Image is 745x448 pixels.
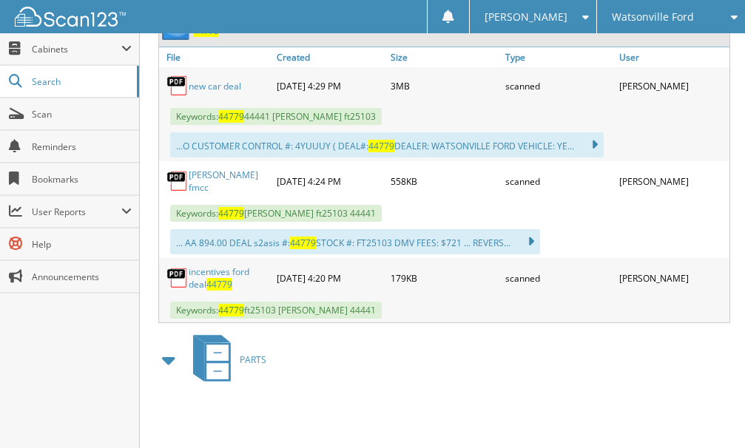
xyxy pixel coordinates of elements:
span: Keywords: ft25103 [PERSON_NAME] 44441 [170,302,382,319]
img: PDF.png [166,75,189,97]
span: PARTS [240,353,266,366]
span: 44779 [218,110,244,123]
span: Cabinets [32,43,121,55]
span: Reminders [32,140,132,153]
a: Size [387,427,501,447]
div: 558KB [387,165,501,197]
div: scanned [502,262,616,294]
a: File [159,47,273,67]
span: Help [32,238,132,251]
span: Search [32,75,129,88]
a: File [159,427,273,447]
div: [DATE] 4:24 PM [273,165,387,197]
div: 3MB [387,71,501,101]
a: PARTS [184,330,266,389]
img: PDF.png [166,267,189,289]
span: 44779 [290,237,316,249]
a: Type [502,47,616,67]
span: User Reports [32,206,121,218]
img: PDF.png [166,170,189,192]
span: 44779 [218,207,244,220]
span: Announcements [32,271,132,283]
span: 44779 [218,304,244,316]
span: 44779 [368,140,394,152]
div: 179KB [387,262,501,294]
a: User [616,427,729,447]
div: [PERSON_NAME] [616,165,729,197]
div: ...O CUSTOMER CONTROL #: 4YUUUY ( DEAL#: DEALER: WATSONVILLE FORD VEHICLE: YE... [170,132,604,157]
span: Keywords: [PERSON_NAME] ft25103 44441 [170,205,382,222]
span: [PERSON_NAME] [485,13,567,21]
span: Bookmarks [32,173,132,186]
span: Scan [32,108,132,121]
a: Size [387,47,501,67]
div: [PERSON_NAME] [616,71,729,101]
a: Created [273,427,387,447]
div: [DATE] 4:29 PM [273,71,387,101]
a: User [616,47,729,67]
img: folder2.png [162,401,193,419]
a: Created [273,47,387,67]
a: incentives ford deal44779 [189,265,269,291]
div: [DATE] 4:20 PM [273,262,387,294]
a: new car deal [189,80,241,92]
a: 44779 [193,404,219,416]
span: Keywords: 44441 [PERSON_NAME] ft25103 [170,108,382,125]
span: Watsonville Ford [612,13,694,21]
div: ... AA 894.00 DEAL s2asis #: STOCK #: FT25103 DMV FEES: $721 ... REVERS... [170,229,540,254]
img: scan123-logo-white.svg [15,7,126,27]
div: scanned [502,71,616,101]
div: [PERSON_NAME] [616,262,729,294]
span: 44779 [206,278,232,291]
a: Type [502,427,616,447]
a: [PERSON_NAME] fmcc [189,169,269,194]
div: scanned [502,165,616,197]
